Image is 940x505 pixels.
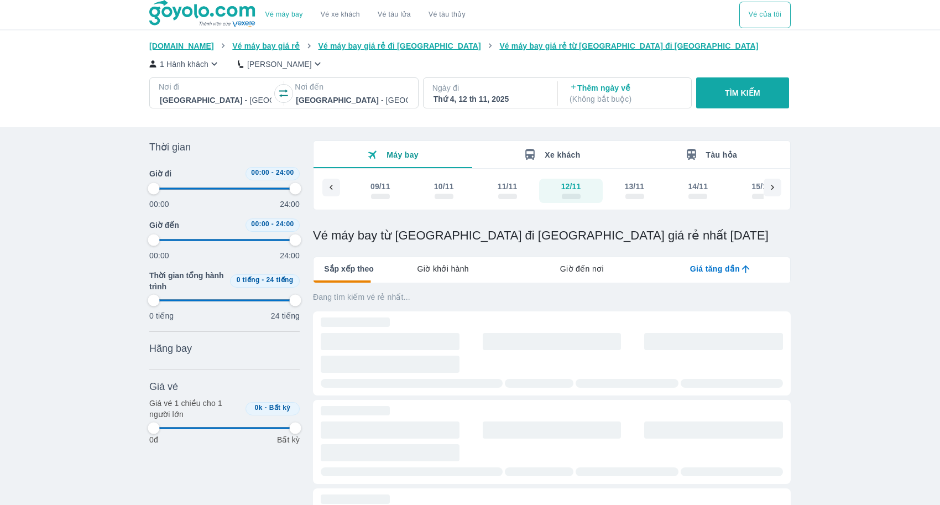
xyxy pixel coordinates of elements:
[625,181,645,192] div: 13/11
[251,169,269,176] span: 00:00
[257,2,474,28] div: choose transportation mode
[751,181,771,192] div: 15/11
[434,93,545,105] div: Thứ 4, 12 th 11, 2025
[149,199,169,210] p: 00:00
[262,276,264,284] span: -
[159,81,273,92] p: Nơi đi
[280,250,300,261] p: 24:00
[499,41,758,50] span: Vé máy bay giá rẻ từ [GEOGRAPHIC_DATA] đi [GEOGRAPHIC_DATA]
[570,93,681,105] p: ( Không bắt buộc )
[432,82,546,93] p: Ngày đi
[160,59,208,70] p: 1 Hành khách
[498,181,518,192] div: 11/11
[149,168,171,179] span: Giờ đi
[149,41,214,50] span: [DOMAIN_NAME]
[232,41,300,50] span: Vé máy bay giá rẻ
[276,220,294,228] span: 24:00
[149,250,169,261] p: 00:00
[696,77,788,108] button: TÌM KIẾM
[265,404,267,412] span: -
[149,342,192,355] span: Hãng bay
[295,81,409,92] p: Nơi đến
[280,199,300,210] p: 24:00
[324,263,374,274] span: Sắp xếp theo
[149,398,241,420] p: Giá vé 1 chiều cho 1 người lớn
[387,150,419,159] span: Máy bay
[739,2,791,28] div: choose transportation mode
[149,58,220,70] button: 1 Hành khách
[739,2,791,28] button: Vé của tôi
[149,380,178,393] span: Giá vé
[267,276,294,284] span: 24 tiếng
[149,310,174,321] p: 0 tiếng
[374,257,790,280] div: lab API tabs example
[369,2,420,28] a: Vé tàu lửa
[570,82,681,105] p: Thêm ngày về
[706,150,738,159] span: Tàu hỏa
[313,228,791,243] h1: Vé máy bay từ [GEOGRAPHIC_DATA] đi [GEOGRAPHIC_DATA] giá rẻ nhất [DATE]
[725,87,760,98] p: TÌM KIẾM
[247,59,312,70] p: [PERSON_NAME]
[251,220,269,228] span: 00:00
[238,58,323,70] button: [PERSON_NAME]
[420,2,474,28] button: Vé tàu thủy
[271,169,274,176] span: -
[318,41,481,50] span: Vé máy bay giá rẻ đi [GEOGRAPHIC_DATA]
[255,404,263,412] span: 0k
[269,404,291,412] span: Bất kỳ
[271,220,274,228] span: -
[313,291,791,303] p: Đang tìm kiếm vé rẻ nhất...
[321,11,360,19] a: Vé xe khách
[561,181,581,192] div: 12/11
[149,434,158,445] p: 0đ
[149,270,226,292] span: Thời gian tổng hành trình
[560,263,604,274] span: Giờ đến nơi
[434,181,454,192] div: 10/11
[265,11,303,19] a: Vé máy bay
[149,40,791,51] nav: breadcrumb
[690,263,740,274] span: Giá tăng dần
[149,140,191,154] span: Thời gian
[370,181,390,192] div: 09/11
[688,181,708,192] div: 14/11
[417,263,469,274] span: Giờ khởi hành
[271,310,300,321] p: 24 tiếng
[149,220,179,231] span: Giờ đến
[276,169,294,176] span: 24:00
[545,150,580,159] span: Xe khách
[237,276,260,284] span: 0 tiếng
[277,434,300,445] p: Bất kỳ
